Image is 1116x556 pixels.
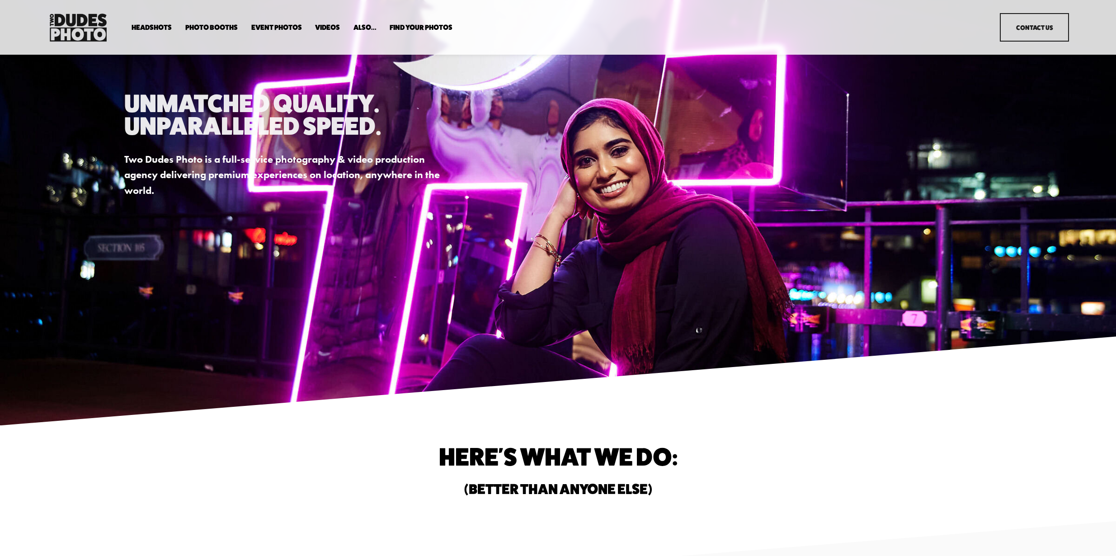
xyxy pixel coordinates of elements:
span: Photo Booths [185,24,238,31]
a: Event Photos [251,23,302,32]
img: Two Dudes Photo | Headshots, Portraits &amp; Photo Booths [47,11,109,44]
span: Headshots [132,24,172,31]
span: Also... [353,24,377,31]
h1: Unmatched Quality. Unparalleled Speed. [124,92,447,137]
a: folder dropdown [132,23,172,32]
a: Contact Us [1000,13,1069,42]
strong: Two Dudes Photo is a full-service photography & video production agency delivering premium experi... [124,153,442,197]
a: folder dropdown [353,23,377,32]
h1: Here's What We do: [233,445,884,468]
a: folder dropdown [390,23,452,32]
a: Videos [315,23,340,32]
h2: (Better than anyone else) [233,482,884,496]
span: Find Your Photos [390,24,452,31]
a: folder dropdown [185,23,238,32]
